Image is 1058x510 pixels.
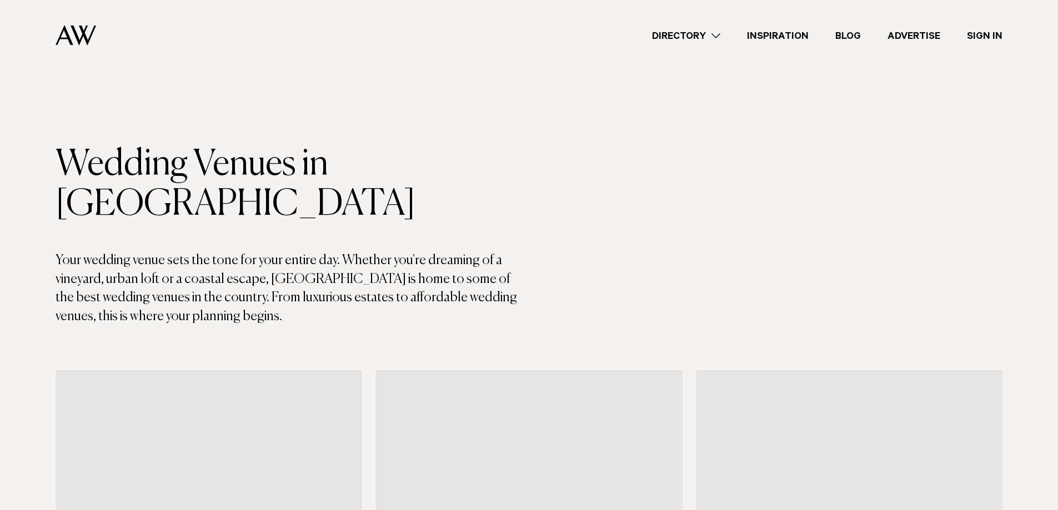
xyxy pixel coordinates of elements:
[56,251,529,326] p: Your wedding venue sets the tone for your entire day. Whether you're dreaming of a vineyard, urba...
[822,28,874,43] a: Blog
[639,28,734,43] a: Directory
[56,25,96,46] img: Auckland Weddings Logo
[734,28,822,43] a: Inspiration
[874,28,954,43] a: Advertise
[954,28,1016,43] a: Sign In
[56,145,529,225] h1: Wedding Venues in [GEOGRAPHIC_DATA]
